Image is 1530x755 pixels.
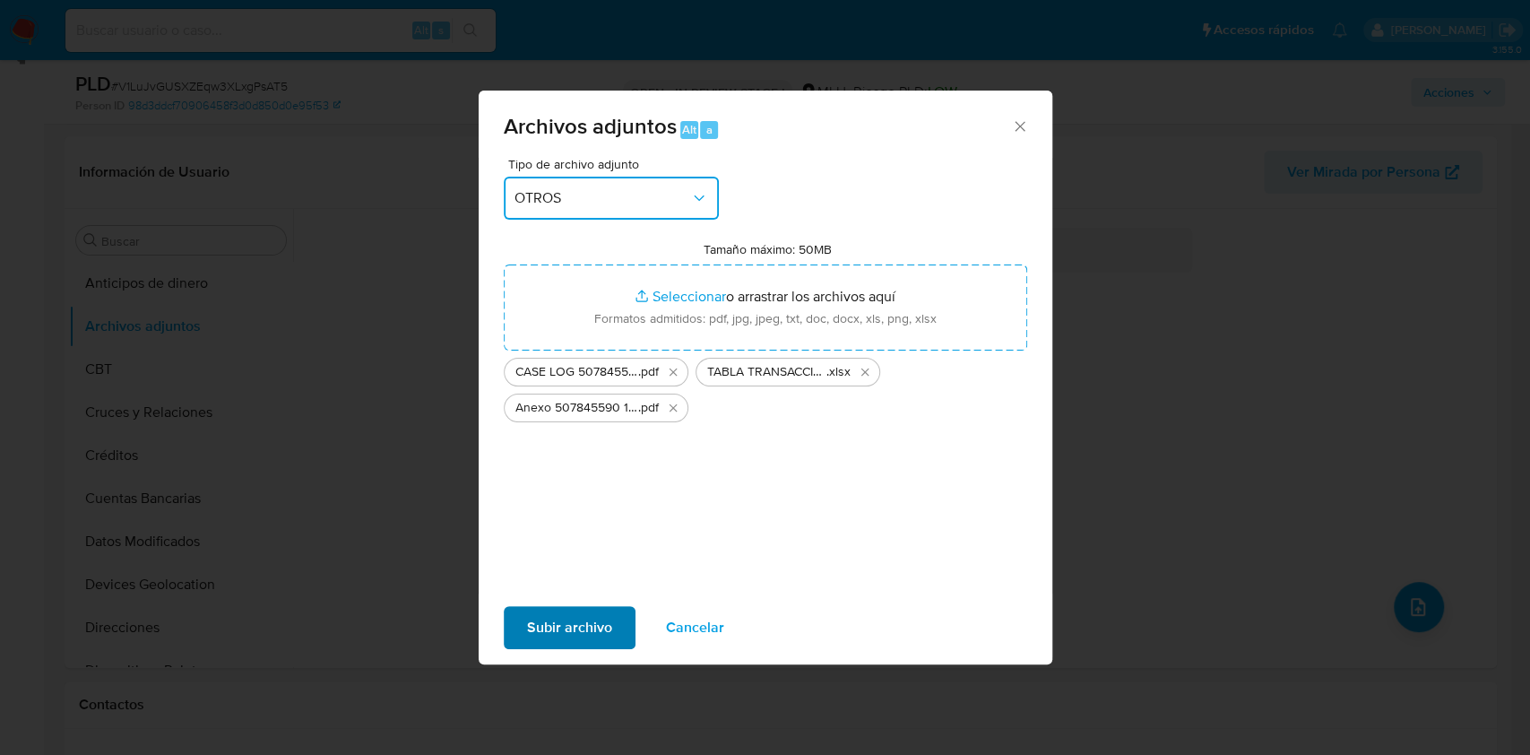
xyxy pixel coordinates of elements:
span: .xlsx [826,363,851,381]
span: Alt [682,121,696,138]
span: a [706,121,713,138]
button: Cerrar [1011,117,1027,134]
span: Archivos adjuntos [504,110,677,142]
span: Subir archivo [527,608,612,647]
span: Tipo de archivo adjunto [508,158,723,170]
button: Eliminar Anexo 507845590 18_08_2025.pdf [662,397,684,419]
span: OTROS [514,189,690,207]
label: Tamaño máximo: 50MB [704,241,832,257]
span: Cancelar [666,608,724,647]
span: CASE LOG 507845590 18_08_2025 - NIVEL 1 [515,363,638,381]
button: Subir archivo [504,606,635,649]
button: OTROS [504,177,719,220]
button: Cancelar [643,606,748,649]
span: Anexo 507845590 18_08_2025 [515,399,638,417]
ul: Archivos seleccionados [504,351,1027,422]
span: .pdf [638,399,659,417]
span: TABLA TRANSACCIONAL 507845590 [DATE] [707,363,826,381]
span: .pdf [638,363,659,381]
button: Eliminar CASE LOG 507845590 18_08_2025 - NIVEL 1.pdf [662,361,684,383]
button: Eliminar TABLA TRANSACCIONAL 507845590 18.08.2025.xlsx [854,361,876,383]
